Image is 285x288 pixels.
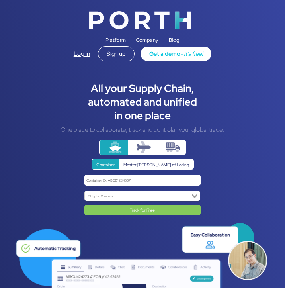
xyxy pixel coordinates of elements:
[108,140,122,154] img: ship.svg
[141,47,211,61] a: Get a demo- it’s free!
[14,109,271,122] div: in one place
[84,205,200,215] a: Track for Free
[86,193,190,199] input: Search for option
[98,46,135,61] div: Sign up
[164,31,185,49] a: Blog
[166,140,180,154] img: truck-container.svg
[100,31,131,49] a: Platform
[131,31,164,49] a: Company
[74,50,90,58] a: Log in
[14,95,271,109] div: automated and unified
[84,175,201,186] input: Container Ex: ABCD1234567
[137,140,151,154] img: plane.svg
[180,50,203,57] span: - it’s free!
[98,49,135,58] a: Sign up
[14,82,271,95] div: All your Supply Chain,
[92,159,119,169] label: Container
[149,50,180,57] span: Get a demo
[172,125,224,134] div: all your global trade.
[84,191,200,202] div: Search for option
[119,159,194,169] label: Master [PERSON_NAME] of Lading
[61,125,172,134] div: One place to collaborate, track and control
